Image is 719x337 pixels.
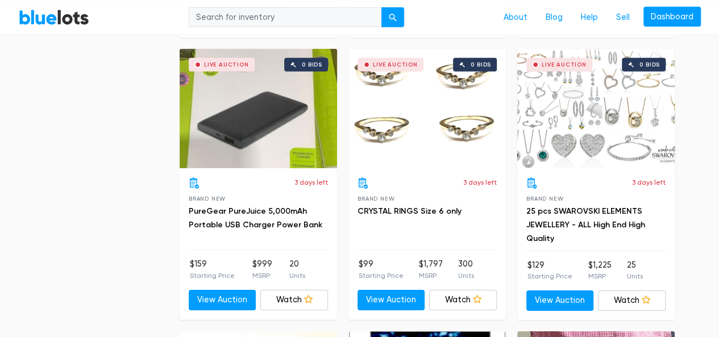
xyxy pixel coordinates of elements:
li: 20 [289,258,305,281]
a: BlueLots [19,9,89,25]
p: 3 days left [463,177,497,188]
li: $1,225 [588,259,611,282]
a: Live Auction 0 bids [180,49,337,168]
p: Starting Price [527,271,572,281]
li: $999 [252,258,272,281]
p: 3 days left [294,177,328,188]
a: PureGear PureJuice 5,000mAh Portable USB Charger Power Bank [189,206,322,230]
p: MSRP [419,271,443,281]
a: Live Auction 0 bids [517,49,675,168]
a: Live Auction 0 bids [348,49,506,168]
li: $99 [359,258,404,281]
span: Brand New [189,195,226,202]
a: View Auction [189,290,256,310]
p: Units [458,271,474,281]
a: Dashboard [643,6,701,27]
p: Units [289,271,305,281]
input: Search for inventory [189,7,382,27]
p: Starting Price [190,271,235,281]
a: CRYSTAL RINGS Size 6 only [358,206,462,216]
a: Watch [598,290,666,311]
li: 300 [458,258,474,281]
p: MSRP [252,271,272,281]
span: Brand New [526,195,563,202]
a: Blog [537,6,572,28]
a: View Auction [358,290,425,310]
div: Live Auction [204,62,249,68]
span: Brand New [358,195,394,202]
a: View Auction [526,290,594,311]
li: $159 [190,258,235,281]
a: Watch [429,290,497,310]
a: About [494,6,537,28]
div: 0 bids [639,62,660,68]
li: 25 [627,259,643,282]
div: Live Auction [373,62,418,68]
div: Live Auction [542,62,587,68]
li: $129 [527,259,572,282]
div: 0 bids [471,62,491,68]
p: MSRP [588,271,611,281]
a: Sell [607,6,639,28]
p: Starting Price [359,271,404,281]
a: Watch [260,290,328,310]
div: 0 bids [302,62,322,68]
p: 3 days left [632,177,666,188]
p: Units [627,271,643,281]
a: Help [572,6,607,28]
a: 25 pcs SWAROVSKI ELEMENTS JEWELLERY - ALL High End High Quality [526,206,645,243]
li: $1,797 [419,258,443,281]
